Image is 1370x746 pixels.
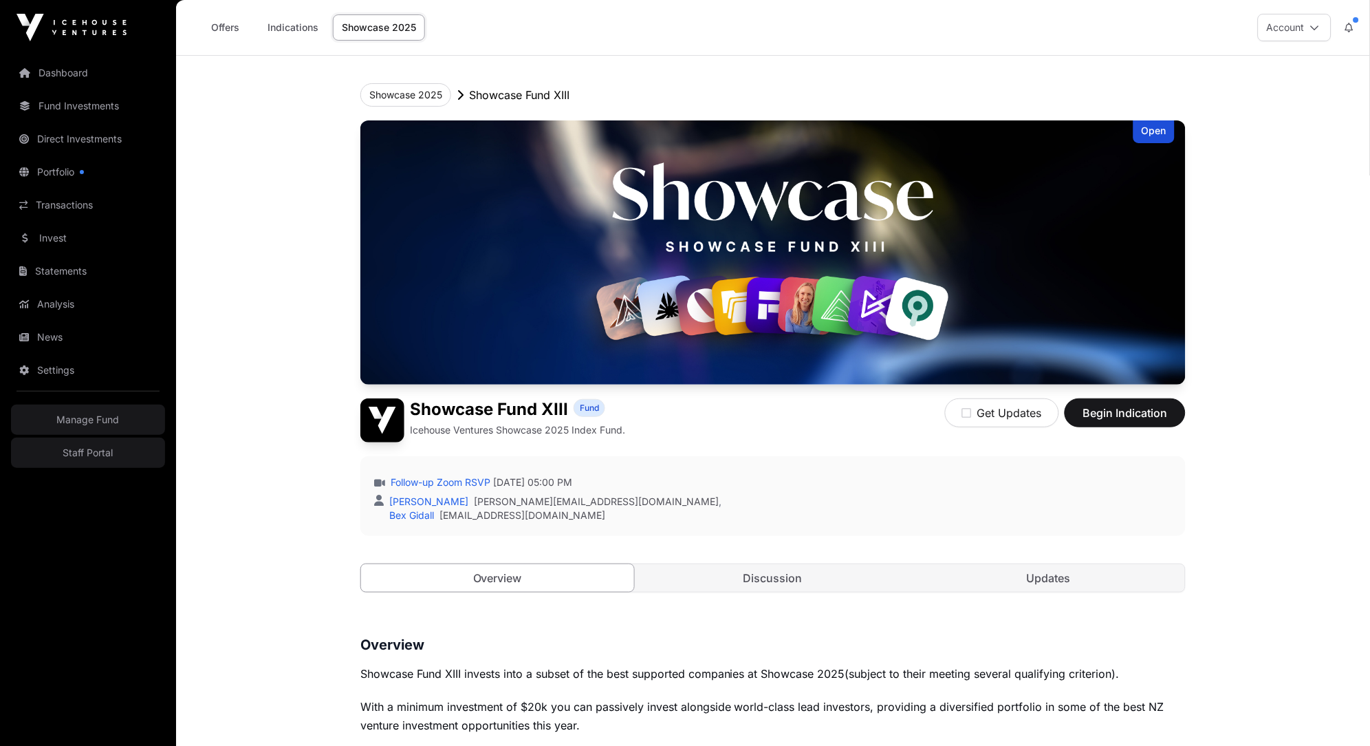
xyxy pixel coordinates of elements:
button: Account [1258,14,1331,41]
img: Showcase Fund XIII [360,120,1186,385]
a: Staff Portal [11,438,165,468]
p: Icehouse Ventures Showcase 2025 Index Fund. [410,423,625,437]
p: With a minimum investment of $20k you can passively invest alongside world-class lead investors, ... [360,697,1186,736]
p: Showcase Fund XIII [469,87,569,103]
a: Showcase 2025 [333,14,425,41]
a: Statements [11,256,165,286]
a: Indications [259,14,327,41]
nav: Tabs [361,564,1185,592]
img: Icehouse Ventures Logo [17,14,127,41]
a: Manage Fund [11,405,165,435]
a: Dashboard [11,58,165,88]
span: Fund [580,403,599,414]
h1: Showcase Fund XIII [410,398,568,420]
a: Updates [912,564,1185,592]
a: [PERSON_NAME][EMAIL_ADDRESS][DOMAIN_NAME] [474,495,719,509]
div: , [387,495,721,509]
a: Bex Gidall [387,509,434,521]
div: Open [1133,120,1175,143]
button: Begin Indication [1065,398,1186,427]
a: News [11,322,165,352]
img: Showcase Fund XIII [360,398,404,443]
a: Analysis [11,289,165,319]
a: Transactions [11,190,165,220]
button: Showcase 2025 [360,83,451,107]
iframe: Chat Widget [1301,680,1370,746]
a: Follow-up Zoom RSVP [388,476,490,489]
span: Begin Indication [1082,405,1168,421]
a: Offers [198,14,253,41]
p: (subject to their meeting several qualifying criterion). [360,664,1186,683]
a: Begin Indication [1065,412,1186,426]
a: [EMAIL_ADDRESS][DOMAIN_NAME] [439,509,605,522]
a: Settings [11,355,165,385]
h3: Overview [360,634,1186,656]
a: Overview [360,564,635,593]
a: Invest [11,223,165,253]
span: [DATE] 05:00 PM [493,476,572,489]
span: Showcase Fund XIII invests into a subset of the best supported companies at Showcase 2025 [360,667,845,681]
a: Portfolio [11,157,165,187]
a: [PERSON_NAME] [387,495,468,507]
button: Get Updates [945,398,1059,427]
a: Discussion [637,564,910,592]
a: Fund Investments [11,91,165,121]
a: Direct Investments [11,124,165,154]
